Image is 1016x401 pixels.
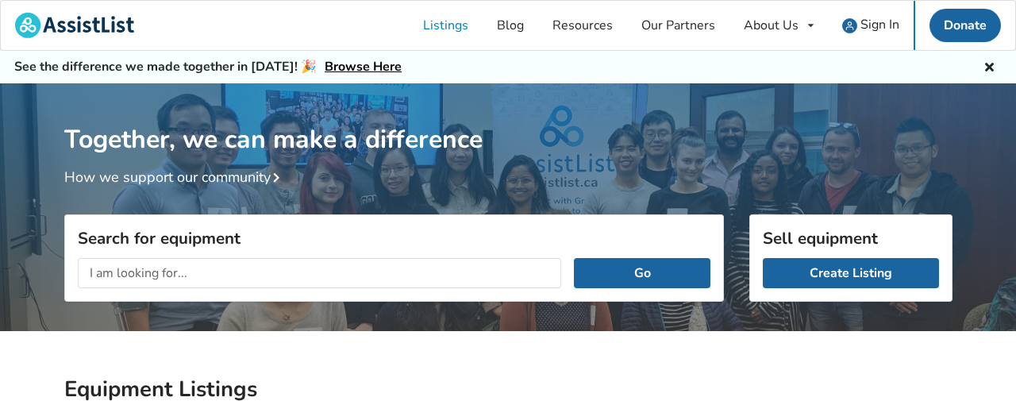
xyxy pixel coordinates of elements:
h3: Sell equipment [763,228,939,249]
a: Browse Here [325,58,402,75]
img: user icon [842,18,857,33]
div: About Us [744,19,799,32]
a: How we support our community [64,168,287,187]
button: Go [574,258,710,288]
a: Resources [538,1,627,50]
span: Sign In [860,16,899,33]
a: Our Partners [627,1,729,50]
a: Listings [409,1,483,50]
a: Donate [929,9,1001,42]
h1: Together, we can make a difference [64,83,952,156]
h5: See the difference we made together in [DATE]! 🎉 [14,59,402,75]
a: user icon Sign In [828,1,914,50]
input: I am looking for... [78,258,562,288]
h3: Search for equipment [78,228,710,249]
a: Blog [483,1,538,50]
a: Create Listing [763,258,939,288]
img: assistlist-logo [15,13,134,38]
